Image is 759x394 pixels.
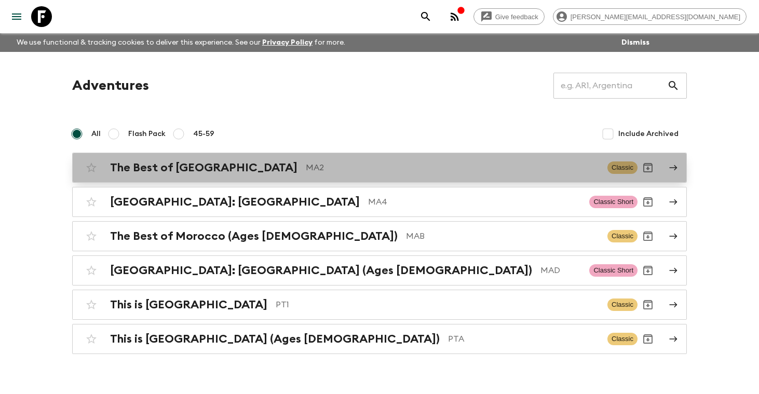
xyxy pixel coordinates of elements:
span: Flash Pack [128,129,166,139]
a: The Best of [GEOGRAPHIC_DATA]MA2ClassicArchive [72,153,687,183]
span: Classic Short [589,264,638,277]
button: search adventures [415,6,436,27]
a: This is [GEOGRAPHIC_DATA] (Ages [DEMOGRAPHIC_DATA])PTAClassicArchive [72,324,687,354]
p: MA2 [306,161,599,174]
a: This is [GEOGRAPHIC_DATA]PT1ClassicArchive [72,290,687,320]
a: [GEOGRAPHIC_DATA]: [GEOGRAPHIC_DATA]MA4Classic ShortArchive [72,187,687,217]
button: Archive [638,329,658,349]
p: PTA [448,333,599,345]
span: Classic [607,161,638,174]
h2: This is [GEOGRAPHIC_DATA] (Ages [DEMOGRAPHIC_DATA]) [110,332,440,346]
button: Archive [638,294,658,315]
a: The Best of Morocco (Ages [DEMOGRAPHIC_DATA])MABClassicArchive [72,221,687,251]
p: MAB [406,230,599,242]
h2: The Best of Morocco (Ages [DEMOGRAPHIC_DATA]) [110,229,398,243]
a: Privacy Policy [262,39,313,46]
button: Archive [638,226,658,247]
span: All [91,129,101,139]
span: Classic [607,298,638,311]
h2: This is [GEOGRAPHIC_DATA] [110,298,267,311]
p: PT1 [276,298,599,311]
button: Archive [638,157,658,178]
button: Archive [638,260,658,281]
a: [GEOGRAPHIC_DATA]: [GEOGRAPHIC_DATA] (Ages [DEMOGRAPHIC_DATA])MADClassic ShortArchive [72,255,687,286]
p: MAD [540,264,581,277]
button: Dismiss [619,35,652,50]
span: Classic Short [589,196,638,208]
button: menu [6,6,27,27]
h2: [GEOGRAPHIC_DATA]: [GEOGRAPHIC_DATA] [110,195,360,209]
span: Classic [607,333,638,345]
button: Archive [638,192,658,212]
span: Give feedback [490,13,544,21]
h1: Adventures [72,75,149,96]
a: Give feedback [473,8,545,25]
h2: The Best of [GEOGRAPHIC_DATA] [110,161,297,174]
span: [PERSON_NAME][EMAIL_ADDRESS][DOMAIN_NAME] [565,13,746,21]
p: We use functional & tracking cookies to deliver this experience. See our for more. [12,33,349,52]
div: [PERSON_NAME][EMAIL_ADDRESS][DOMAIN_NAME] [553,8,747,25]
input: e.g. AR1, Argentina [553,71,667,100]
h2: [GEOGRAPHIC_DATA]: [GEOGRAPHIC_DATA] (Ages [DEMOGRAPHIC_DATA]) [110,264,532,277]
span: 45-59 [193,129,214,139]
p: MA4 [368,196,581,208]
span: Classic [607,230,638,242]
span: Include Archived [618,129,679,139]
